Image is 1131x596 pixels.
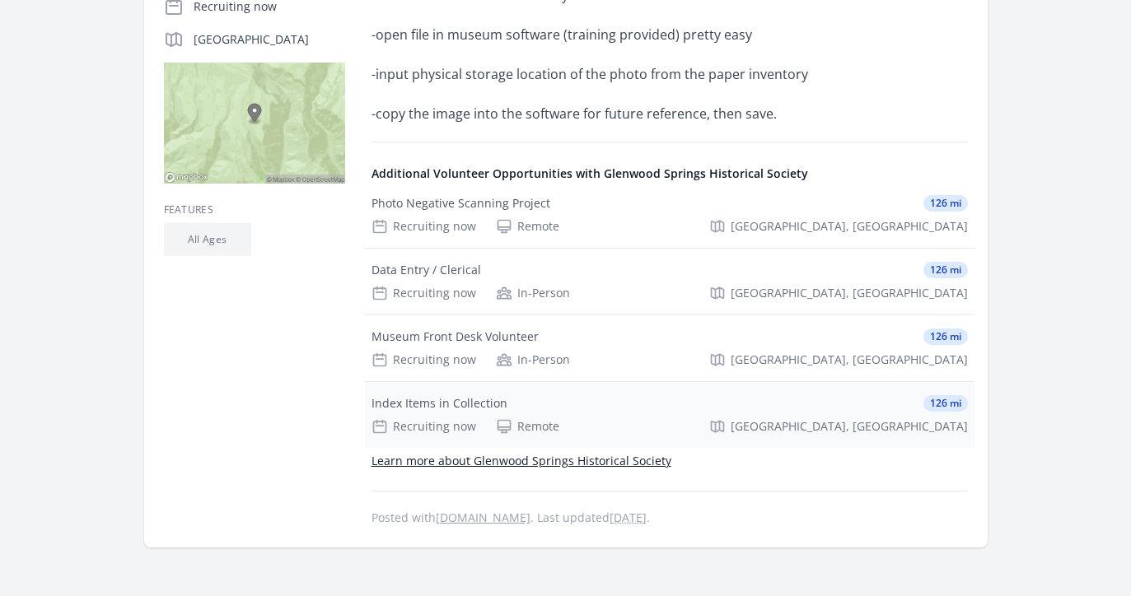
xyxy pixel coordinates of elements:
h3: Features [164,203,345,217]
a: Data Entry / Clerical 126 mi Recruiting now In-Person [GEOGRAPHIC_DATA], [GEOGRAPHIC_DATA] [365,249,974,314]
div: In-Person [496,285,570,301]
span: 126 mi [923,328,968,345]
p: -input physical storage location of the photo from the paper inventory [372,63,853,86]
div: Remote [496,418,559,435]
img: Map [164,63,345,184]
a: [DOMAIN_NAME] [436,510,530,525]
p: [GEOGRAPHIC_DATA] [194,31,345,48]
p: -open file in museum software (training provided) pretty easy [372,23,853,46]
span: [GEOGRAPHIC_DATA], [GEOGRAPHIC_DATA] [731,285,968,301]
a: Index Items in Collection 126 mi Recruiting now Remote [GEOGRAPHIC_DATA], [GEOGRAPHIC_DATA] [365,382,974,448]
div: Data Entry / Clerical [372,262,481,278]
span: [GEOGRAPHIC_DATA], [GEOGRAPHIC_DATA] [731,218,968,235]
p: -copy the image into the software for future reference, then save. [372,102,853,125]
div: Recruiting now [372,218,476,235]
a: Learn more about Glenwood Springs Historical Society [372,453,671,468]
p: Posted with . Last updated . [372,511,968,524]
abbr: Sat, Feb 8, 2025 2:27 AM [610,510,647,525]
div: Index Items in Collection [372,395,507,412]
div: Recruiting now [372,285,476,301]
span: [GEOGRAPHIC_DATA], [GEOGRAPHIC_DATA] [731,352,968,368]
span: 126 mi [923,262,968,278]
div: Photo Negative Scanning Project [372,195,550,212]
a: Photo Negative Scanning Project 126 mi Recruiting now Remote [GEOGRAPHIC_DATA], [GEOGRAPHIC_DATA] [365,182,974,248]
div: Recruiting now [372,352,476,368]
div: Remote [496,218,559,235]
span: 126 mi [923,395,968,412]
a: Museum Front Desk Volunteer 126 mi Recruiting now In-Person [GEOGRAPHIC_DATA], [GEOGRAPHIC_DATA] [365,315,974,381]
span: 126 mi [923,195,968,212]
div: Recruiting now [372,418,476,435]
div: In-Person [496,352,570,368]
div: Museum Front Desk Volunteer [372,328,539,345]
h4: Additional Volunteer Opportunities with Glenwood Springs Historical Society [372,165,968,182]
span: [GEOGRAPHIC_DATA], [GEOGRAPHIC_DATA] [731,418,968,435]
li: All Ages [164,223,251,256]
